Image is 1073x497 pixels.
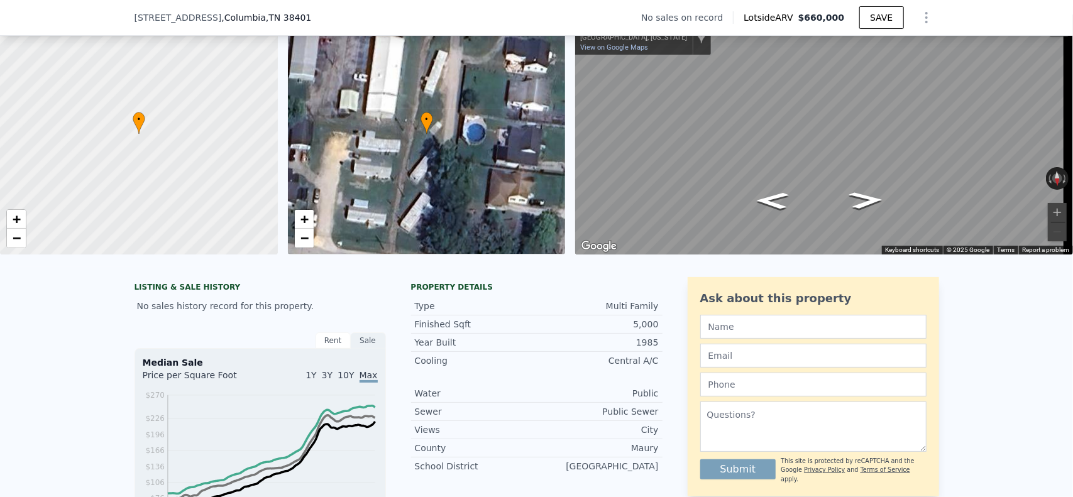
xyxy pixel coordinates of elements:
[133,114,145,125] span: •
[580,43,648,52] a: View on Google Maps
[266,13,311,23] span: , TN 38401
[537,336,659,349] div: 1985
[145,462,165,471] tspan: $136
[135,11,222,24] span: [STREET_ADDRESS]
[798,13,845,23] span: $660,000
[133,112,145,134] div: •
[1048,203,1067,222] button: Zoom in
[859,6,903,29] button: SAVE
[338,370,354,380] span: 10Y
[300,211,308,227] span: +
[305,370,316,380] span: 1Y
[7,210,26,229] a: Zoom in
[744,11,798,24] span: Lotside ARV
[537,387,659,400] div: Public
[781,457,926,484] div: This site is protected by reCAPTCHA and the Google and apply.
[415,387,537,400] div: Water
[537,300,659,312] div: Multi Family
[143,369,260,389] div: Price per Square Foot
[861,466,910,473] a: Terms of Service
[145,446,165,455] tspan: $166
[885,246,939,254] button: Keyboard shortcuts
[537,442,659,454] div: Maury
[415,442,537,454] div: County
[145,430,165,439] tspan: $196
[997,246,1015,253] a: Terms (opens in new tab)
[697,30,706,44] a: Show location on map
[145,478,165,487] tspan: $106
[1046,167,1053,190] button: Rotate counterclockwise
[580,33,687,41] div: [GEOGRAPHIC_DATA], [US_STATE]
[415,318,537,330] div: Finished Sqft
[575,13,1073,254] div: Map
[13,211,21,227] span: +
[415,423,537,436] div: Views
[322,370,333,380] span: 3Y
[537,460,659,472] div: [GEOGRAPHIC_DATA]
[295,210,314,229] a: Zoom in
[415,405,537,418] div: Sewer
[578,238,620,254] img: Google
[7,229,26,248] a: Zoom out
[135,282,386,295] div: LISTING & SALE HISTORY
[700,373,927,396] input: Phone
[421,112,433,134] div: •
[145,391,165,400] tspan: $270
[742,188,803,214] path: Go East, W 17th St
[804,466,845,473] a: Privacy Policy
[1062,167,1069,190] button: Rotate clockwise
[537,423,659,436] div: City
[415,460,537,472] div: School District
[415,300,537,312] div: Type
[145,415,165,423] tspan: $226
[295,229,314,248] a: Zoom out
[316,332,351,349] div: Rent
[537,354,659,367] div: Central A/C
[13,230,21,246] span: −
[537,405,659,418] div: Public Sewer
[421,114,433,125] span: •
[351,332,386,349] div: Sale
[1052,167,1063,190] button: Reset the view
[411,282,663,292] div: Property details
[641,11,733,24] div: No sales on record
[360,370,378,383] span: Max
[575,13,1073,254] div: Street View
[415,354,537,367] div: Cooling
[700,459,776,479] button: Submit
[143,356,378,369] div: Median Sale
[700,315,927,339] input: Name
[700,344,927,368] input: Email
[221,11,311,24] span: , Columbia
[1022,246,1069,253] a: Report a problem
[1048,222,1067,241] button: Zoom out
[947,246,989,253] span: © 2025 Google
[700,290,927,307] div: Ask about this property
[537,318,659,330] div: 5,000
[135,295,386,317] div: No sales history record for this property.
[300,230,308,246] span: −
[415,336,537,349] div: Year Built
[578,238,620,254] a: Open this area in Google Maps (opens a new window)
[914,5,939,30] button: Show Options
[835,187,898,213] path: Go West, W 17th St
